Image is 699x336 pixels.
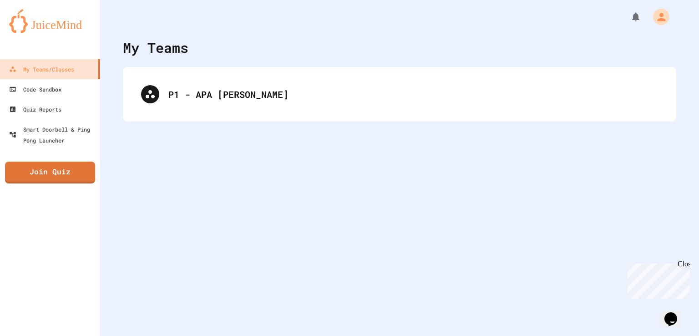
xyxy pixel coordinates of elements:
[132,76,667,112] div: P1 - APA [PERSON_NAME]
[623,260,690,299] iframe: chat widget
[9,124,96,146] div: Smart Doorbell & Ping Pong Launcher
[661,300,690,327] iframe: chat widget
[168,87,658,101] div: P1 - APA [PERSON_NAME]
[123,37,188,58] div: My Teams
[9,9,91,33] img: logo-orange.svg
[9,104,61,115] div: Quiz Reports
[9,64,74,75] div: My Teams/Classes
[4,4,63,58] div: Chat with us now!Close
[643,6,672,27] div: My Account
[5,162,95,183] a: Join Quiz
[613,9,643,25] div: My Notifications
[9,84,61,95] div: Code Sandbox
